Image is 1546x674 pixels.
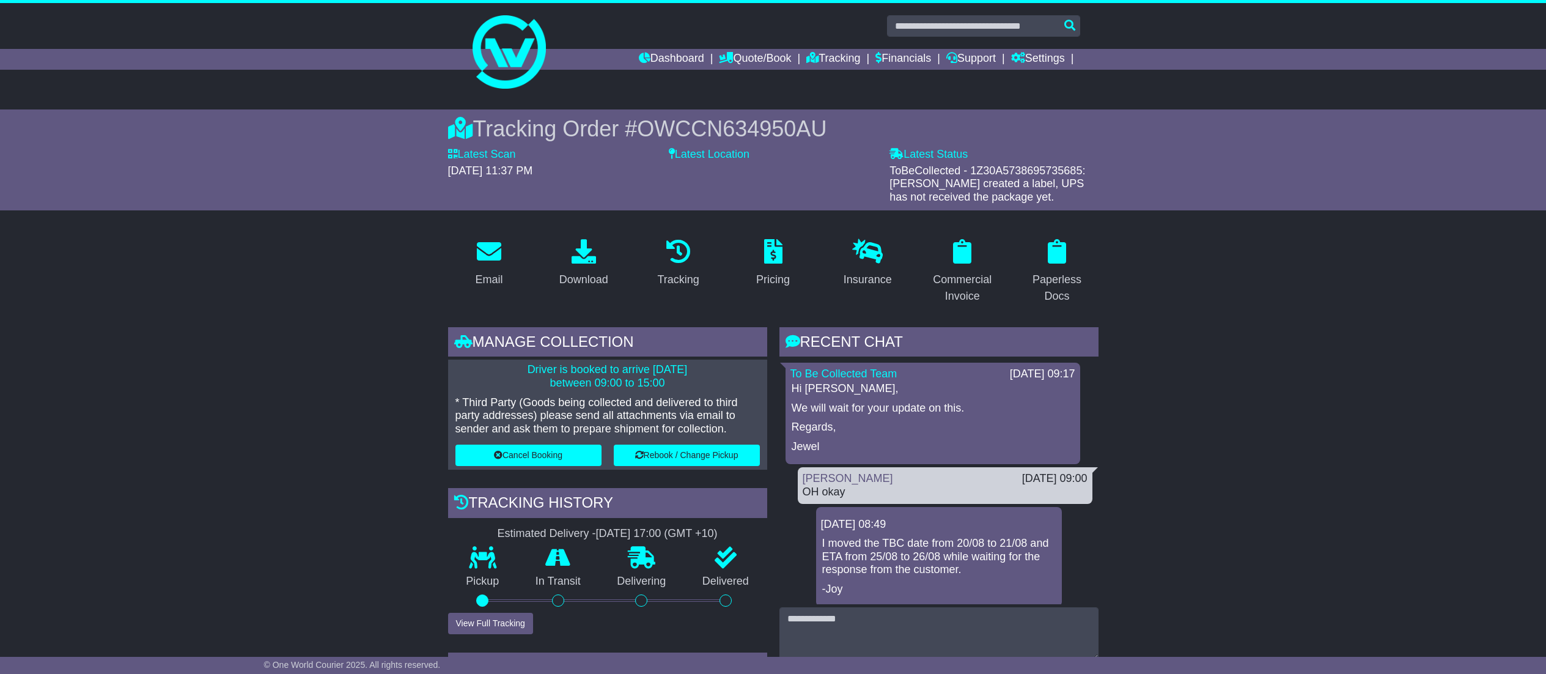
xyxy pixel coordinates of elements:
p: -Joy [822,583,1056,596]
p: In Transit [517,575,599,588]
span: [DATE] 11:37 PM [448,165,533,177]
div: Estimated Delivery - [448,527,767,541]
div: Tracking Order # [448,116,1099,142]
button: Cancel Booking [455,445,602,466]
div: Commercial Invoice [929,272,996,305]
p: Delivered [684,575,767,588]
a: [PERSON_NAME] [803,472,893,484]
div: Email [475,272,502,288]
div: OH okay [803,486,1088,499]
div: [DATE] 09:17 [1010,368,1075,381]
a: Commercial Invoice [921,235,1004,309]
a: Download [551,235,616,292]
label: Latest Status [889,148,968,161]
div: RECENT CHAT [779,327,1099,360]
label: Latest Location [669,148,749,161]
a: Tracking [649,235,707,292]
button: View Full Tracking [448,613,533,634]
a: Support [946,49,996,70]
a: Insurance [836,235,900,292]
span: ToBeCollected - 1Z30A5738695735685: [PERSON_NAME] created a label, UPS has not received the packa... [889,165,1085,203]
p: Delivering [599,575,685,588]
p: Regards, [792,421,1074,434]
div: Tracking [657,272,699,288]
span: © One World Courier 2025. All rights reserved. [264,660,441,670]
div: Download [559,272,608,288]
a: Settings [1011,49,1065,70]
p: * Third Party (Goods being collected and delivered to third party addresses) please send all atta... [455,396,760,436]
a: To Be Collected Team [790,368,897,380]
p: I moved the TBC date from 20/08 to 21/08 and ETA from 25/08 to 26/08 while waiting for the respon... [822,537,1056,577]
div: [DATE] 09:00 [1022,472,1088,486]
div: Insurance [844,272,892,288]
a: Email [467,235,510,292]
div: Manage collection [448,327,767,360]
a: Paperless Docs [1016,235,1099,309]
p: We will wait for your update on this. [792,402,1074,415]
div: Paperless Docs [1024,272,1091,305]
p: Pickup [448,575,518,588]
p: Driver is booked to arrive [DATE] between 09:00 to 15:00 [455,363,760,390]
div: [DATE] 08:49 [821,518,1057,531]
div: Pricing [756,272,790,288]
div: Tracking history [448,488,767,521]
label: Latest Scan [448,148,516,161]
p: Jewel [792,440,1074,454]
p: Hi [PERSON_NAME], [792,382,1074,396]
div: [DATE] 17:00 (GMT +10) [596,527,718,541]
a: Tracking [806,49,860,70]
span: OWCCN634950AU [637,116,826,141]
a: Quote/Book [719,49,791,70]
button: Rebook / Change Pickup [614,445,760,466]
a: Financials [875,49,931,70]
a: Dashboard [639,49,704,70]
a: Pricing [748,235,798,292]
